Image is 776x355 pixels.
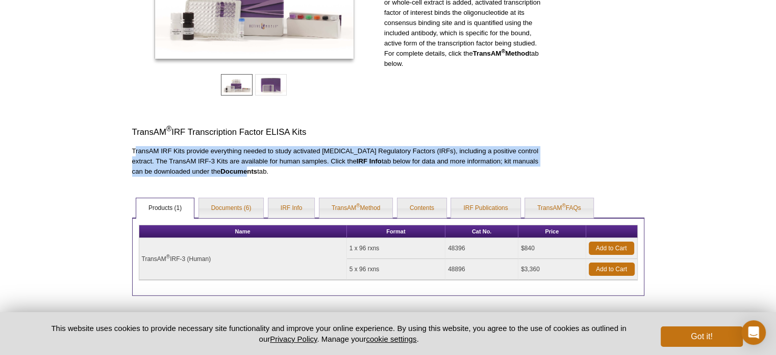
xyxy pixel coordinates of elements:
[562,203,565,208] sup: ®
[397,198,446,219] a: Contents
[139,238,347,280] td: TransAM IRF-3 (Human)
[741,320,766,345] div: Open Intercom Messenger
[132,126,547,138] h3: TransAM IRF Transcription Factor ELISA Kits
[136,198,194,219] a: Products (1)
[347,238,446,259] td: 1 x 96 rxns
[166,125,171,133] sup: ®
[445,225,518,238] th: Cat No.
[518,238,586,259] td: $840
[139,225,347,238] th: Name
[661,326,742,347] button: Got it!
[501,48,505,54] sup: ®
[451,198,520,219] a: IRF Publications
[34,323,644,344] p: This website uses cookies to provide necessary site functionality and improve your online experie...
[319,198,393,219] a: TransAM®Method
[589,263,635,276] a: Add to Cart
[518,259,586,280] td: $3,360
[220,168,257,175] strong: Documents
[518,225,586,238] th: Price
[132,146,547,177] p: TransAM IRF Kits provide everything needed to study activated [MEDICAL_DATA] Regulatory Factors (...
[445,238,518,259] td: 48396
[199,198,264,219] a: Documents (6)
[589,242,634,255] a: Add to Cart
[445,259,518,280] td: 48896
[268,198,315,219] a: IRF Info
[347,259,446,280] td: 5 x 96 rxns
[347,225,446,238] th: Format
[357,157,382,165] strong: IRF Info
[270,335,317,343] a: Privacy Policy
[166,254,170,259] sup: ®
[366,335,416,343] button: cookie settings
[525,198,593,219] a: TransAM®FAQs
[356,203,360,208] sup: ®
[473,50,530,57] strong: TransAM Method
